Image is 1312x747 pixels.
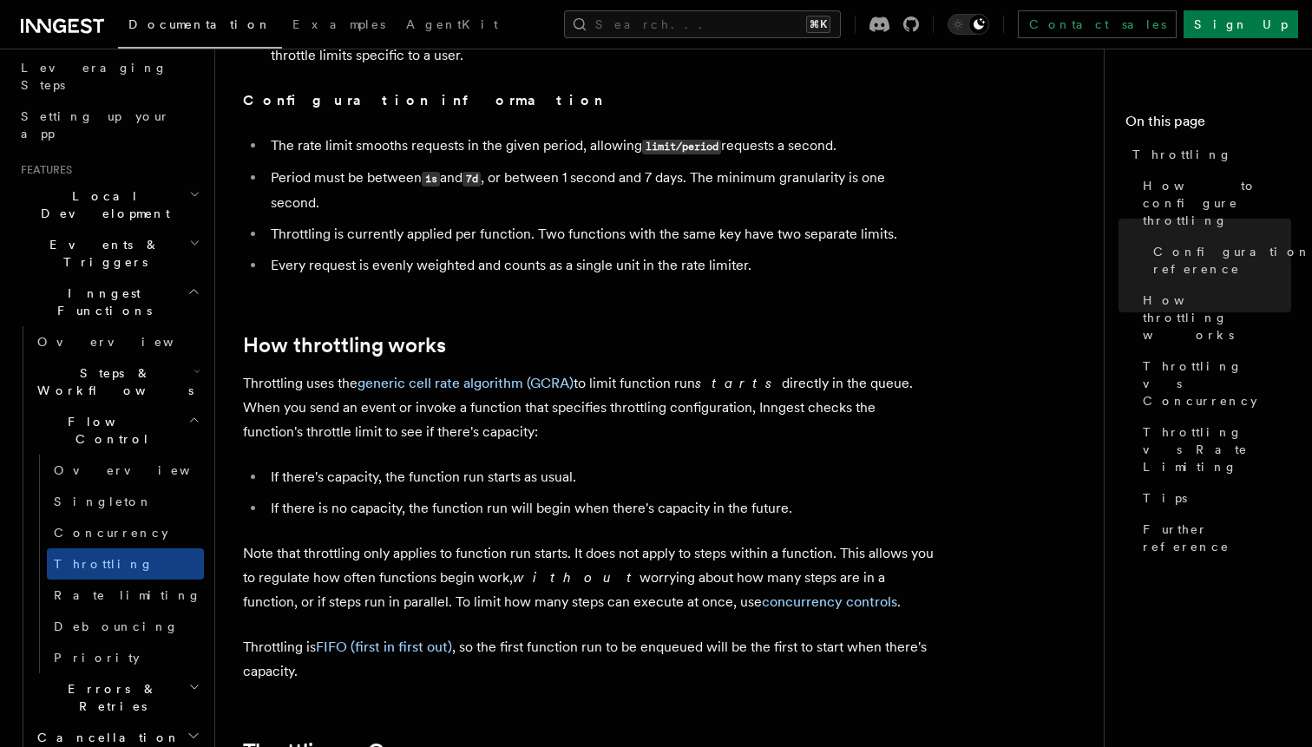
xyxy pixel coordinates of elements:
[30,364,194,399] span: Steps & Workflows
[1136,351,1291,416] a: Throttling vs Concurrency
[47,548,204,580] a: Throttling
[266,496,937,521] li: If there is no capacity, the function run will begin when there's capacity in the future.
[762,593,897,610] a: concurrency controls
[266,465,937,489] li: If there's capacity, the function run starts as usual.
[1143,489,1187,507] span: Tips
[14,285,187,319] span: Inngest Functions
[564,10,841,38] button: Search...⌘K
[948,14,989,35] button: Toggle dark mode
[1143,357,1291,410] span: Throttling vs Concurrency
[316,639,452,655] a: FIFO (first in first out)
[54,495,153,508] span: Singleton
[513,569,640,586] em: without
[1136,514,1291,562] a: Further reference
[14,236,189,271] span: Events & Triggers
[54,651,140,665] span: Priority
[30,455,204,673] div: Flow Control
[30,357,204,406] button: Steps & Workflows
[30,326,204,357] a: Overview
[47,580,204,611] a: Rate limiting
[266,166,937,215] li: Period must be between and , or between 1 second and 7 days. The minimum granularity is one second.
[14,229,204,278] button: Events & Triggers
[118,5,282,49] a: Documentation
[243,635,937,684] p: Throttling is , so the first function run to be enqueued will be the first to start when there's ...
[14,278,204,326] button: Inngest Functions
[128,17,272,31] span: Documentation
[54,619,179,633] span: Debouncing
[806,16,830,33] kbd: ⌘K
[14,180,204,229] button: Local Development
[1136,170,1291,236] a: How to configure throttling
[47,517,204,548] a: Concurrency
[30,680,188,715] span: Errors & Retries
[30,673,204,722] button: Errors & Retries
[47,611,204,642] a: Debouncing
[14,163,72,177] span: Features
[21,109,170,141] span: Setting up your app
[1143,177,1291,229] span: How to configure throttling
[358,375,574,391] a: generic cell rate algorithm (GCRA)
[1136,285,1291,351] a: How throttling works
[243,541,937,614] p: Note that throttling only applies to function run starts. It does not apply to steps within a fun...
[14,101,204,149] a: Setting up your app
[1136,416,1291,482] a: Throttling vs Rate Limiting
[1143,423,1291,475] span: Throttling vs Rate Limiting
[1125,139,1291,170] a: Throttling
[1184,10,1298,38] a: Sign Up
[292,17,385,31] span: Examples
[1143,292,1291,344] span: How throttling works
[54,588,201,602] span: Rate limiting
[47,455,204,486] a: Overview
[1132,146,1232,163] span: Throttling
[30,729,180,746] span: Cancellation
[243,92,604,108] strong: Configuration information
[396,5,508,47] a: AgentKit
[47,642,204,673] a: Priority
[1136,482,1291,514] a: Tips
[422,172,440,187] code: 1s
[47,486,204,517] a: Singleton
[1146,236,1291,285] a: Configuration reference
[282,5,396,47] a: Examples
[37,335,216,349] span: Overview
[30,413,188,448] span: Flow Control
[642,140,721,154] code: limit/period
[14,52,204,101] a: Leveraging Steps
[266,253,937,278] li: Every request is evenly weighted and counts as a single unit in the rate limiter.
[21,61,167,92] span: Leveraging Steps
[266,134,937,159] li: The rate limit smooths requests in the given period, allowing requests a second.
[266,222,937,246] li: Throttling is currently applied per function. Two functions with the same key have two separate l...
[54,526,168,540] span: Concurrency
[1143,521,1291,555] span: Further reference
[54,463,233,477] span: Overview
[14,187,189,222] span: Local Development
[1125,111,1291,139] h4: On this page
[406,17,498,31] span: AgentKit
[1018,10,1177,38] a: Contact sales
[462,172,481,187] code: 7d
[1153,243,1311,278] span: Configuration reference
[243,371,937,444] p: Throttling uses the to limit function run directly in the queue. When you send an event or invoke...
[30,406,204,455] button: Flow Control
[695,375,782,391] em: starts
[243,333,446,357] a: How throttling works
[54,557,154,571] span: Throttling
